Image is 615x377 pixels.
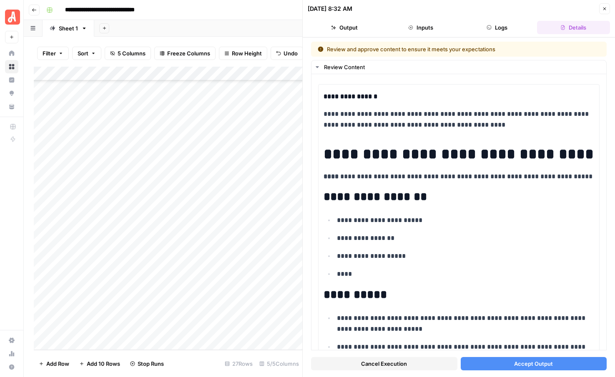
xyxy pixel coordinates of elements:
[43,20,94,37] a: Sheet 1
[461,357,607,370] button: Accept Output
[72,47,101,60] button: Sort
[74,357,125,370] button: Add 10 Rows
[5,60,18,73] a: Browse
[308,5,352,13] div: [DATE] 8:32 AM
[5,100,18,113] a: Your Data
[311,60,606,74] button: Review Content
[5,360,18,374] button: Help + Support
[324,63,601,71] div: Review Content
[271,47,303,60] button: Undo
[59,24,78,32] div: Sheet 1
[5,47,18,60] a: Home
[125,357,169,370] button: Stop Runs
[167,49,210,57] span: Freeze Columns
[34,357,74,370] button: Add Row
[118,49,146,57] span: 5 Columns
[461,21,534,34] button: Logs
[256,357,302,370] div: 5/5 Columns
[43,49,56,57] span: Filter
[232,49,262,57] span: Row Height
[5,7,18,27] button: Workspace: Angi
[5,347,18,360] a: Usage
[37,47,69,60] button: Filter
[361,360,407,368] span: Cancel Execution
[5,334,18,347] a: Settings
[221,357,256,370] div: 27 Rows
[537,21,610,34] button: Details
[5,73,18,87] a: Insights
[138,360,164,368] span: Stop Runs
[219,47,267,60] button: Row Height
[284,49,298,57] span: Undo
[318,45,548,53] div: Review and approve content to ensure it meets your expectations
[384,21,457,34] button: Inputs
[87,360,120,368] span: Add 10 Rows
[46,360,69,368] span: Add Row
[308,21,381,34] button: Output
[154,47,216,60] button: Freeze Columns
[78,49,88,57] span: Sort
[5,87,18,100] a: Opportunities
[514,360,553,368] span: Accept Output
[105,47,151,60] button: 5 Columns
[5,10,20,25] img: Angi Logo
[311,357,457,370] button: Cancel Execution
